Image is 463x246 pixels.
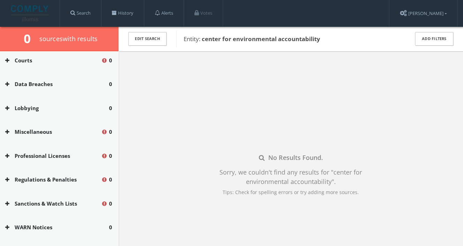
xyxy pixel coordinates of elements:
div: No Results Found. [205,153,377,162]
span: 0 [109,152,112,160]
button: Data Breaches [5,80,109,88]
button: Courts [5,56,101,64]
span: 0 [24,30,37,47]
img: illumis [11,5,50,21]
span: Entity: [184,35,320,43]
div: Sorry, we couldn't find any results for " center for environmental accountability " . [205,167,377,186]
span: 0 [109,56,112,64]
span: 0 [109,223,112,231]
button: Regulations & Penalties [5,176,101,184]
span: 0 [109,104,112,112]
button: Miscellaneous [5,128,101,136]
button: Edit Search [128,32,167,46]
button: WARN Notices [5,223,109,231]
span: 0 [109,128,112,136]
button: Professional Licenses [5,152,101,160]
b: center for environmental accountability [202,35,320,43]
button: Add Filters [415,32,453,46]
span: 0 [109,80,112,88]
span: 0 [109,176,112,184]
span: source s with results [39,34,98,43]
span: 0 [109,200,112,208]
button: Lobbying [5,104,109,112]
button: Sanctions & Watch Lists [5,200,101,208]
div: Tips: Check for spelling errors or try adding more sources. [205,188,377,195]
